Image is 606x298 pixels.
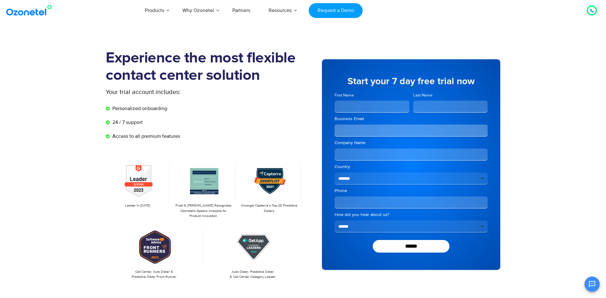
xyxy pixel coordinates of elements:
p: Call Center, Auto Dialer & Predictive Dialer Front Runner [109,269,199,280]
p: Auto Dialer, Predictive Dialer & Call Center Category Leader [208,269,298,280]
label: Country [335,164,488,170]
p: Amongst Capterra’s Top 20 Predictive Dialers [241,203,298,213]
button: Open chat [585,277,600,292]
label: How did you hear about us? [335,212,488,218]
h1: Experience the most flexible contact center solution [106,50,303,84]
p: Your trial account includes: [106,87,256,97]
label: Phone [335,188,488,194]
label: Last Name [413,92,488,98]
label: Business Email [335,116,488,122]
span: 24 / 7 support [111,119,143,126]
label: Company Name [335,140,488,146]
span: Personalized onboarding [111,105,167,112]
span: Access to all premium features [111,132,180,140]
label: First Name [335,92,409,98]
p: Frost & [PERSON_NAME] Recognizes Ozonetel's Speech Analytics for Product Innovation [175,203,232,219]
p: Leader in [DATE] [109,203,166,208]
a: Request a Demo [309,3,363,18]
h5: Start your 7 day free trial now [335,77,488,86]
